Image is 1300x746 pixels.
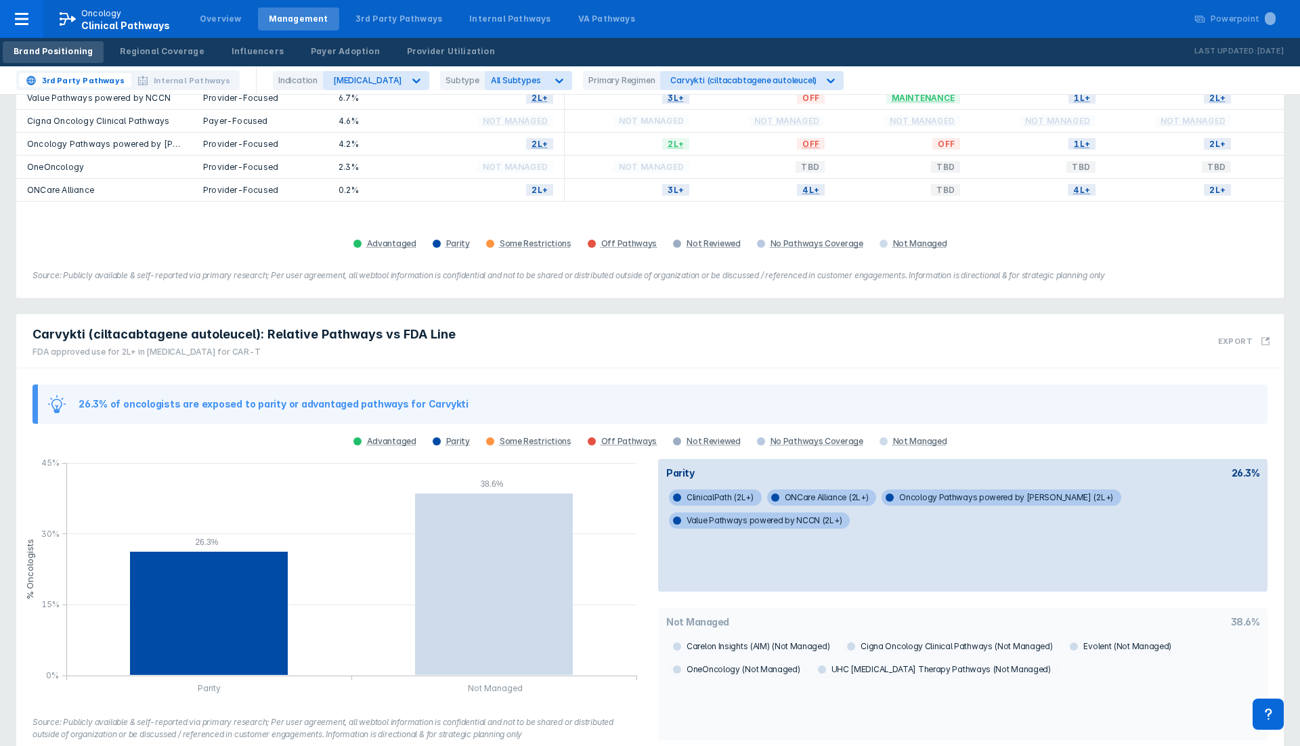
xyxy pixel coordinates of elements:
[1066,638,1179,655] span: Evolent (Not Managed)
[669,512,850,529] span: Value Pathways powered by NCCN (2L+)
[1068,90,1096,106] span: 1L+
[333,75,402,85] div: [MEDICAL_DATA]
[396,41,506,63] a: Provider Utilization
[79,399,469,410] div: 26.3% of oncologists are exposed to parity or advantaged pathways for Carvykti
[526,182,553,198] span: 2L+
[198,683,221,693] tspan: Parity
[27,93,171,103] a: Value Pathways powered by NCCN
[500,238,571,249] div: Some Restrictions
[1202,159,1231,175] span: TBD
[446,436,470,447] div: Parity
[1210,320,1278,362] button: Export
[843,638,1060,655] span: Cigna Oncology Clinical Pathways (Not Managed)
[567,7,646,30] a: VA Pathways
[81,7,122,20] p: Oncology
[339,138,418,150] div: 4.2%
[882,489,1121,506] span: Oncology Pathways powered by [PERSON_NAME] (2L+)
[154,74,230,87] span: Internal Pathways
[797,136,825,152] span: OFF
[767,489,877,506] span: ONCare Alliance (2L+)
[446,238,470,249] div: Parity
[24,539,35,600] tspan: % Oncologists
[407,45,495,58] div: Provider Utilization
[932,136,960,152] span: OFF
[468,683,523,693] tspan: Not Managed
[258,7,339,30] a: Management
[311,45,380,58] div: Payer Adoption
[232,45,284,58] div: Influencers
[203,115,317,127] div: Payer-Focused
[1253,699,1284,730] div: Contact Support
[120,45,204,58] div: Regional Coverage
[886,90,960,106] span: Maintenance
[613,113,689,129] span: Not Managed
[32,346,456,358] div: FDA approved use for 2L+ in [MEDICAL_DATA] for CAR-T
[797,90,825,106] span: OFF
[1204,136,1231,152] span: 2L+
[931,159,960,175] span: TBD
[200,13,242,25] div: Overview
[339,161,418,173] div: 2.3%
[669,661,808,678] span: OneOncology (Not Managed)
[203,184,317,196] div: Provider-Focused
[526,136,553,152] span: 2L+
[1232,467,1260,479] div: 26.3%
[662,90,689,106] span: 3L+
[1155,113,1231,129] span: Not Managed
[1020,113,1096,129] span: Not Managed
[583,71,660,90] div: Primary Regimen
[81,20,170,31] span: Clinical Pathways
[1218,336,1253,346] h3: Export
[109,41,215,63] a: Regional Coverage
[601,436,657,447] div: Off Pathways
[480,479,503,489] tspan: 38.6%
[601,238,657,249] div: Off Pathways
[1194,45,1257,58] p: Last Updated:
[203,92,317,104] div: Provider-Focused
[339,115,418,127] div: 4.6%
[893,436,947,447] div: Not Managed
[27,162,84,172] a: OneOncology
[27,139,233,149] a: Oncology Pathways powered by [PERSON_NAME]
[203,138,317,150] div: Provider-Focused
[526,90,553,106] span: 2L+
[41,458,60,468] tspan: 45%
[41,529,60,539] tspan: 30%
[131,73,237,87] button: Internal Pathways
[27,116,169,126] a: Cigna Oncology Clinical Pathways
[669,489,762,506] span: ClinicalPath (2L+)
[41,599,60,609] tspan: 15%
[477,113,553,129] span: Not Managed
[27,185,94,195] a: ONCare Alliance
[24,451,650,708] g: column chart , with 1 column series, . Y-scale minimum value is 0 , maximum value is 0.45. X-scal...
[500,436,571,447] div: Some Restrictions
[221,41,295,63] a: Influencers
[345,7,454,30] a: 3rd Party Pathways
[195,537,218,547] tspan: 26.3%
[687,238,740,249] div: Not Reviewed
[931,182,960,198] span: TBD
[339,184,418,196] div: 0.2%
[46,670,59,680] tspan: 0%
[1211,13,1276,25] div: Powerpoint
[662,136,689,152] span: 2L+
[189,7,253,30] a: Overview
[666,616,729,628] div: Not Managed
[884,113,960,129] span: Not Managed
[42,74,125,87] span: 3rd Party Pathways
[1066,159,1096,175] span: TBD
[893,238,947,249] div: Not Managed
[203,161,317,173] div: Provider-Focused
[1257,45,1284,58] p: [DATE]
[613,159,689,175] span: Not Managed
[269,13,328,25] div: Management
[458,7,561,30] a: Internal Pathways
[666,467,694,479] div: Parity
[749,113,825,129] span: Not Managed
[367,436,416,447] div: Advantaged
[771,238,863,249] div: No Pathways Coverage
[578,13,635,25] div: VA Pathways
[1204,182,1231,198] span: 2L+
[670,75,817,85] div: Carvykti (ciltacabtagene autoleucel)
[687,436,740,447] div: Not Reviewed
